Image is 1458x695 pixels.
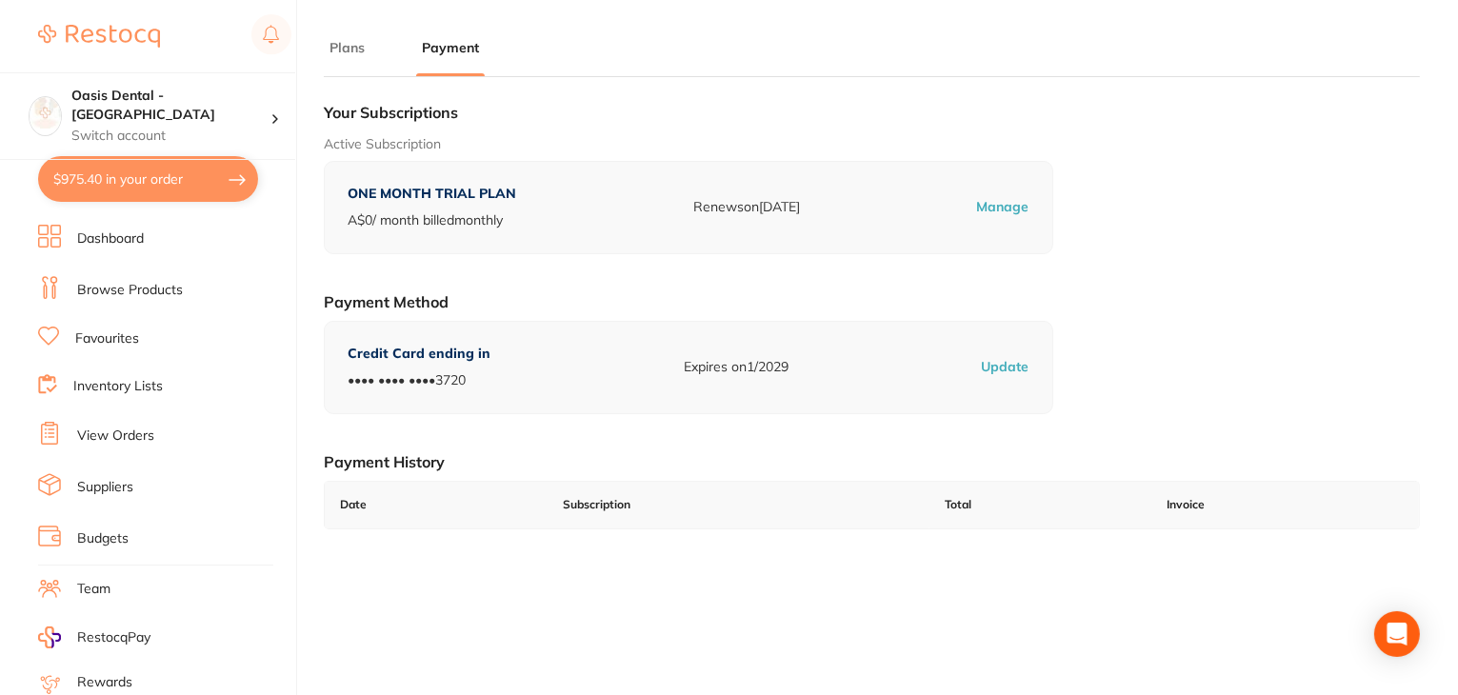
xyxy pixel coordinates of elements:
[38,14,160,58] a: Restocq Logo
[77,478,133,497] a: Suppliers
[548,482,929,528] td: Subscription
[348,185,516,204] p: ONE MONTH TRIAL PLAN
[348,211,516,230] p: A$ 0 / month billed monthly
[325,482,548,528] td: Date
[324,452,1420,471] h1: Payment History
[77,427,154,446] a: View Orders
[77,281,183,300] a: Browse Products
[929,482,1152,528] td: Total
[77,628,150,647] span: RestocqPay
[38,626,150,648] a: RestocqPay
[38,626,61,648] img: RestocqPay
[693,198,800,217] p: Renews on [DATE]
[30,97,61,129] img: Oasis Dental - Brighton
[73,377,163,396] a: Inventory Lists
[77,229,144,248] a: Dashboard
[324,103,1420,122] h1: Your Subscriptions
[77,580,110,599] a: Team
[324,39,370,57] button: Plans
[1374,611,1420,657] div: Open Intercom Messenger
[38,156,258,202] button: $975.40 in your order
[75,329,139,348] a: Favourites
[38,25,160,48] img: Restocq Logo
[348,371,490,390] p: •••• •••• •••• 3720
[977,198,1029,217] p: Manage
[71,87,270,124] h4: Oasis Dental - Brighton
[324,292,1420,311] h1: Payment Method
[71,127,270,146] p: Switch account
[348,345,490,364] p: Credit Card ending in
[684,358,789,377] p: Expires on 1/2029
[77,529,129,548] a: Budgets
[77,673,132,692] a: Rewards
[324,135,1420,154] p: Active Subscription
[1152,482,1419,528] td: Invoice
[416,39,485,57] button: Payment
[982,358,1029,377] p: Update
